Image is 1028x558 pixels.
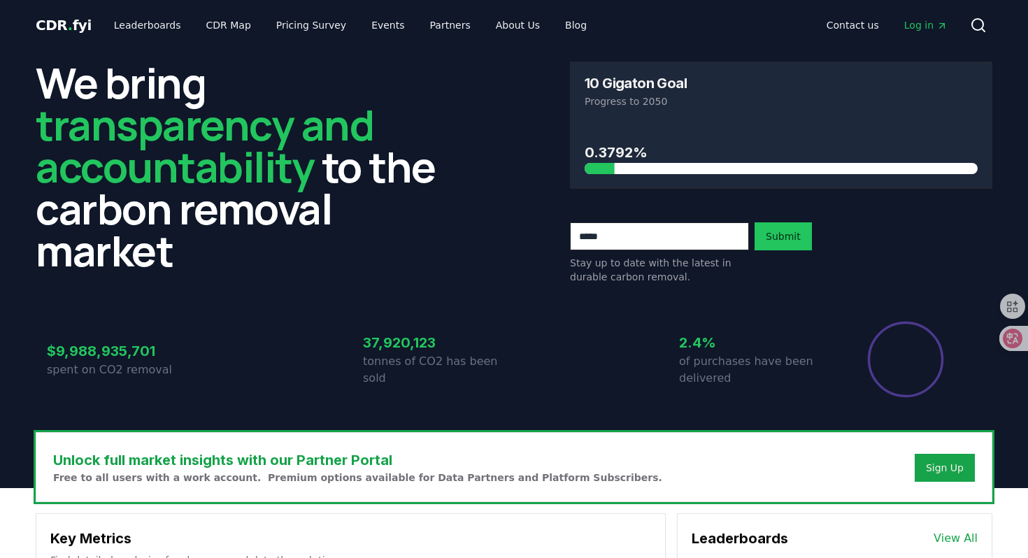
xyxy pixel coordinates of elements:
h2: We bring to the carbon removal market [36,62,458,271]
p: tonnes of CO2 has been sold [363,353,514,387]
a: View All [934,530,978,547]
a: Partners [419,13,482,38]
button: Submit [755,222,812,250]
a: Blog [554,13,598,38]
div: Percentage of sales delivered [866,320,945,399]
span: transparency and accountability [36,96,373,195]
h3: Key Metrics [50,528,651,549]
span: Log in [904,18,948,32]
p: Progress to 2050 [585,94,978,108]
h3: 37,920,123 [363,332,514,353]
a: Sign Up [926,461,964,475]
h3: Leaderboards [692,528,788,549]
a: Events [360,13,415,38]
p: spent on CO2 removal [47,362,198,378]
p: Stay up to date with the latest in durable carbon removal. [570,256,749,284]
p: Free to all users with a work account. Premium options available for Data Partners and Platform S... [53,471,662,485]
nav: Main [815,13,959,38]
a: Log in [893,13,959,38]
h3: 2.4% [679,332,830,353]
a: Contact us [815,13,890,38]
nav: Main [103,13,598,38]
a: CDR.fyi [36,15,92,35]
h3: Unlock full market insights with our Partner Portal [53,450,662,471]
h3: $9,988,935,701 [47,341,198,362]
a: CDR Map [195,13,262,38]
h3: 10 Gigaton Goal [585,76,687,90]
a: About Us [485,13,551,38]
a: Leaderboards [103,13,192,38]
button: Sign Up [915,454,975,482]
span: CDR fyi [36,17,92,34]
span: . [68,17,73,34]
p: of purchases have been delivered [679,353,830,387]
h3: 0.3792% [585,142,978,163]
a: Pricing Survey [265,13,357,38]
